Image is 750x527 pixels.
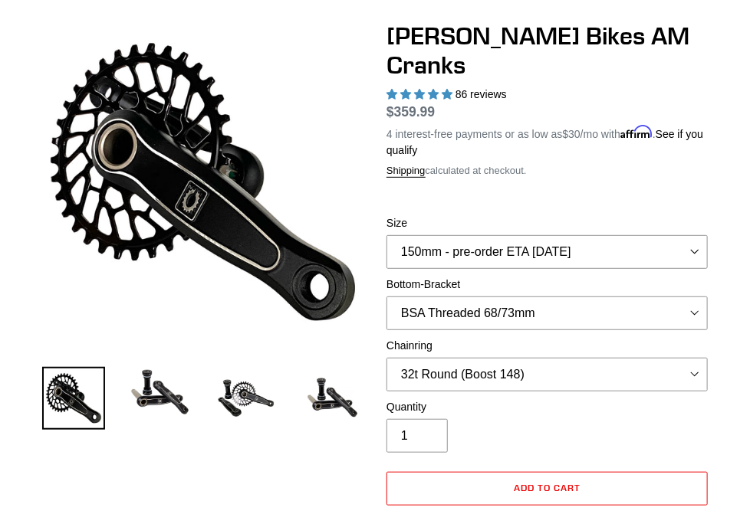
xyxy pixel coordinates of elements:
p: 4 interest-free payments or as low as /mo with . [387,123,708,159]
img: Load image into Gallery viewer, CANFIELD-AM_DH-CRANKS [301,367,363,430]
span: Affirm [620,126,653,139]
img: Load image into Gallery viewer, Canfield Bikes AM Cranks [215,367,278,430]
label: Quantity [387,399,708,415]
span: $30 [563,128,581,140]
span: $359.99 [387,104,435,119]
a: Shipping [387,165,426,178]
label: Size [387,215,708,231]
a: See if you qualify - Learn more about Affirm Financing (opens in modal) [387,128,703,156]
h1: [PERSON_NAME] Bikes AM Cranks [387,21,708,80]
span: Add to cart [514,482,581,493]
label: Bottom-Bracket [387,277,708,293]
span: 86 reviews [456,88,507,100]
label: Chainring [387,338,708,354]
div: calculated at checkout. [387,163,708,178]
img: Load image into Gallery viewer, Canfield Cranks [128,367,191,417]
img: Load image into Gallery viewer, Canfield Bikes AM Cranks [42,367,105,430]
button: Add to cart [387,472,708,506]
span: 4.97 stars [387,88,456,100]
